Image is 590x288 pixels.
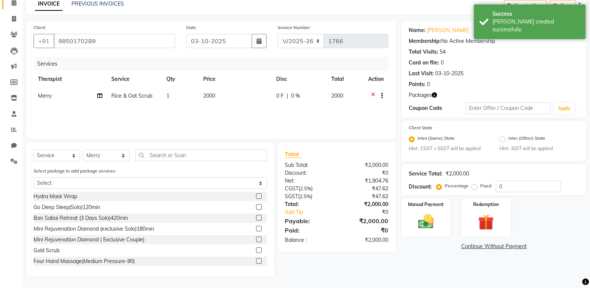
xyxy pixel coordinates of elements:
div: Bill created successfully. [492,18,580,34]
div: ₹47.62 [337,193,394,200]
div: ₹47.62 [337,185,394,193]
img: _gift.svg [473,212,499,232]
button: Apply [554,103,575,114]
small: Hint : CGST + SGST will be applied [409,145,488,152]
div: Membership: [409,37,441,45]
div: Name: [409,26,425,34]
div: Mini Rejuvenation Diamond ( Exclusive Couple) [34,236,144,244]
label: Percentage [445,183,469,189]
div: ₹1,904.76 [337,177,394,185]
div: Success [492,10,580,18]
th: Qty [162,71,199,88]
div: Coupon Code [409,104,465,112]
div: ( ) [279,193,337,200]
div: 0 [441,59,444,67]
label: Inter (Other) State [508,135,545,144]
div: Sub Total: [279,161,337,169]
span: Merry [38,92,52,99]
a: PREVIOUS INVOICES [71,0,124,7]
div: Total: [279,200,337,208]
div: No Active Membership [409,37,579,45]
div: 0 [427,80,430,88]
span: | [287,92,288,100]
div: ₹2,000.00 [337,200,394,208]
div: ₹2,000.00 [337,216,394,225]
span: CGST [285,185,299,192]
th: Total [327,71,364,88]
label: Redemption [473,201,499,208]
th: Action [364,71,388,88]
th: Price [199,71,272,88]
div: ₹2,000.00 [446,170,469,178]
div: Gold Scrub [34,247,60,254]
div: Discount: [409,183,432,191]
button: +91 [34,34,54,48]
label: Manual Payment [408,201,444,208]
div: ₹2,000.00 [337,236,394,244]
label: Intra (Same) State [418,135,455,144]
span: Total [285,150,302,158]
div: Discount: [279,169,337,177]
div: Ban Sabai Retreat (3 Days Solo)420min [34,214,128,222]
a: Continue Without Payment [403,243,585,250]
div: Balance : [279,236,337,244]
label: Client State [409,124,433,131]
div: Paid: [279,226,337,235]
div: Mini Rejuvenation Diamond (exclusive Solo)180min [34,225,154,233]
a: [PERSON_NAME] [427,26,469,34]
div: 54 [440,48,446,56]
div: ₹0 [337,226,394,235]
span: 2000 [331,92,343,99]
th: Therapist [34,71,107,88]
label: Fixed [480,183,491,189]
small: Hint : IGST will be applied [500,145,579,152]
div: Go Deep Sleep(Solo)120min [34,203,100,211]
div: ( ) [279,185,337,193]
div: Net: [279,177,337,185]
label: Select package to add package services [34,168,115,174]
label: Invoice Number [278,24,310,31]
div: ₹0 [346,208,394,216]
th: Disc [272,71,327,88]
label: Date [186,24,196,31]
div: Points: [409,80,425,88]
span: 2.5% [300,193,311,199]
div: ₹0 [337,169,394,177]
div: ₹2,000.00 [337,161,394,169]
th: Service [107,71,162,88]
input: Search by Name/Mobile/Email/Code [54,34,175,48]
div: Services [34,57,394,71]
label: Client [34,24,45,31]
div: Service Total: [409,170,443,178]
div: Payable: [279,216,337,225]
span: Rice & Oat Scrub [111,92,152,99]
span: 2000 [203,92,215,99]
div: 03-10-2025 [435,70,463,77]
input: Enter Offer / Coupon Code [466,102,551,114]
span: SGST [285,193,298,200]
input: Search or Scan [135,149,267,161]
a: Add Tip [279,208,346,216]
div: Four Hand Massage(Medium Pressure-90) [34,257,135,265]
div: Last Visit: [409,70,434,77]
span: 0 % [291,92,300,100]
div: Hydra Mask Wrap [34,193,77,200]
div: Card on file: [409,59,439,67]
span: 1 [166,92,169,99]
img: _cash.svg [413,212,439,231]
span: 2.5% [300,186,311,192]
span: 0 F [276,92,284,100]
span: Packages [409,91,432,99]
div: Total Visits: [409,48,438,56]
